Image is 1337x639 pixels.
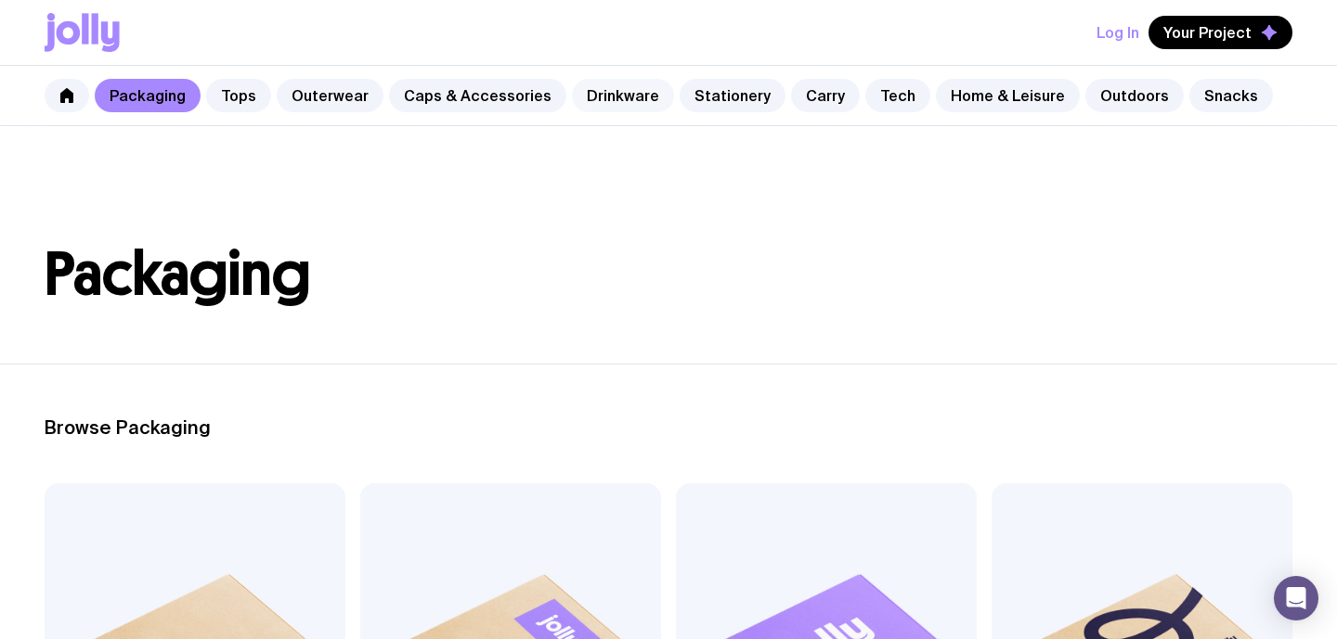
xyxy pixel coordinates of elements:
[865,79,930,112] a: Tech
[1163,23,1252,42] span: Your Project
[45,416,1292,439] h2: Browse Packaging
[1085,79,1184,112] a: Outdoors
[1149,16,1292,49] button: Your Project
[680,79,785,112] a: Stationery
[1274,576,1318,620] div: Open Intercom Messenger
[936,79,1080,112] a: Home & Leisure
[95,79,201,112] a: Packaging
[791,79,860,112] a: Carry
[206,79,271,112] a: Tops
[1097,16,1139,49] button: Log In
[389,79,566,112] a: Caps & Accessories
[45,245,1292,304] h1: Packaging
[1189,79,1273,112] a: Snacks
[572,79,674,112] a: Drinkware
[277,79,383,112] a: Outerwear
